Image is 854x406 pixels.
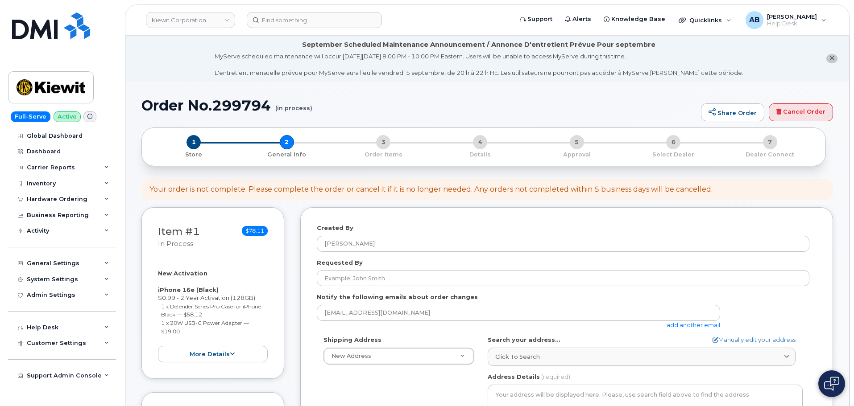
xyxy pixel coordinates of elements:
label: Address Details [488,373,540,381]
small: 1 x 20W USB-C Power Adapter — $19.00 [161,320,249,335]
label: Notify the following emails about order changes [317,293,478,301]
small: in process [158,240,193,248]
span: (required) [541,373,570,380]
label: Created By [317,224,353,232]
strong: iPhone 16e (Black) [158,286,219,293]
input: Example: john@appleseed.com [317,305,720,321]
a: New Address [324,348,474,364]
div: September Scheduled Maintenance Announcement / Annonce D'entretient Prévue Pour septembre [302,40,655,49]
label: Requested By [317,258,363,267]
small: (in process) [275,98,312,111]
a: Cancel Order [769,103,833,121]
small: 1 x Defender Series Pro Case for iPhone Black — $58.12 [161,303,261,318]
input: Example: John Smith [317,270,809,286]
div: $0.99 - 2 Year Activation (128GB) [158,269,268,362]
div: MyServe scheduled maintenance will occur [DATE][DATE] 8:00 PM - 10:00 PM Eastern. Users will be u... [215,52,743,77]
button: more details [158,346,268,362]
a: Click to search [488,348,796,366]
button: close notification [826,54,837,63]
h1: Order No.299794 [141,98,696,113]
img: Open chat [824,377,839,391]
span: New Address [332,353,371,359]
a: add another email [667,321,720,328]
span: $78.11 [242,226,268,236]
div: Your order is not complete. Please complete the order or cancel it if it is no longer needed. Any... [149,185,713,195]
a: 1 Store [149,149,239,159]
label: Shipping Address [323,336,381,344]
a: Share Order [701,103,764,121]
strong: New Activation [158,270,207,277]
label: Search your address... [488,336,560,344]
span: 1 [187,135,201,149]
span: Click to search [495,353,540,361]
p: Store [153,151,235,159]
h3: Item #1 [158,226,200,249]
a: Manually edit your address [713,336,796,344]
